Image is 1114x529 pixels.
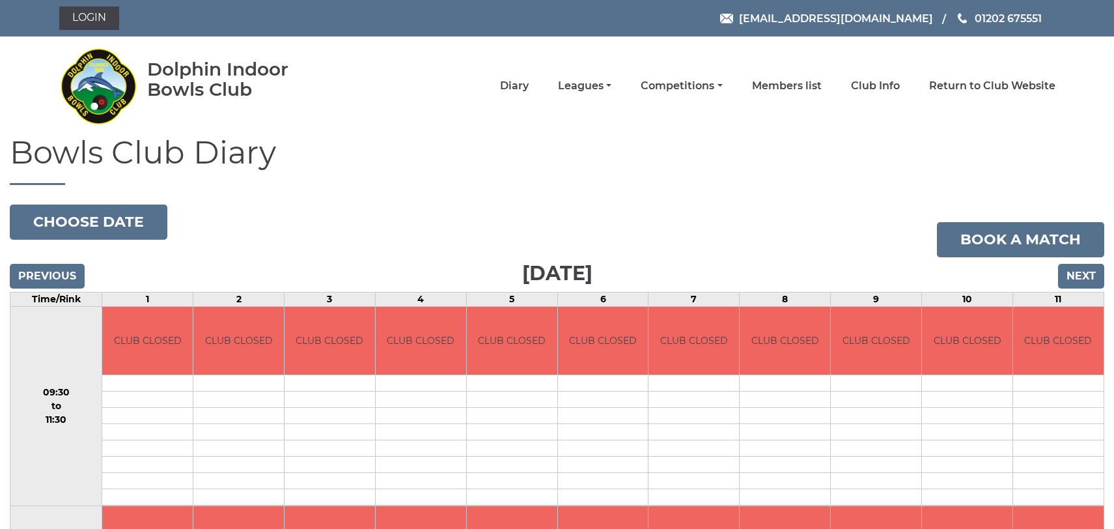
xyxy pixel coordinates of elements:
[720,14,733,23] img: Email
[10,136,1104,185] h1: Bowls Club Diary
[466,292,557,306] td: 5
[467,307,557,375] td: CLUB CLOSED
[752,79,822,93] a: Members list
[975,12,1042,24] span: 01202 675551
[59,7,119,30] a: Login
[558,79,611,93] a: Leagues
[740,307,830,375] td: CLUB CLOSED
[376,307,466,375] td: CLUB CLOSED
[375,292,466,306] td: 4
[500,79,529,93] a: Diary
[558,307,648,375] td: CLUB CLOSED
[641,79,722,93] a: Competitions
[648,307,739,375] td: CLUB CLOSED
[831,307,921,375] td: CLUB CLOSED
[284,292,375,306] td: 3
[10,264,85,289] input: Previous
[937,222,1104,257] a: Book a match
[831,292,922,306] td: 9
[1012,292,1104,306] td: 11
[59,40,137,132] img: Dolphin Indoor Bowls Club
[1013,307,1104,375] td: CLUB CLOSED
[10,306,102,506] td: 09:30 to 11:30
[10,292,102,306] td: Time/Rink
[1058,264,1104,289] input: Next
[147,59,330,100] div: Dolphin Indoor Bowls Club
[10,205,167,240] button: Choose date
[193,307,284,375] td: CLUB CLOSED
[958,13,967,23] img: Phone us
[102,307,193,375] td: CLUB CLOSED
[102,292,193,306] td: 1
[956,10,1042,27] a: Phone us 01202 675551
[193,292,285,306] td: 2
[648,292,740,306] td: 7
[739,12,933,24] span: [EMAIL_ADDRESS][DOMAIN_NAME]
[922,307,1012,375] td: CLUB CLOSED
[720,10,933,27] a: Email [EMAIL_ADDRESS][DOMAIN_NAME]
[922,292,1013,306] td: 10
[285,307,375,375] td: CLUB CLOSED
[929,79,1055,93] a: Return to Club Website
[851,79,900,93] a: Club Info
[740,292,831,306] td: 8
[557,292,648,306] td: 6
